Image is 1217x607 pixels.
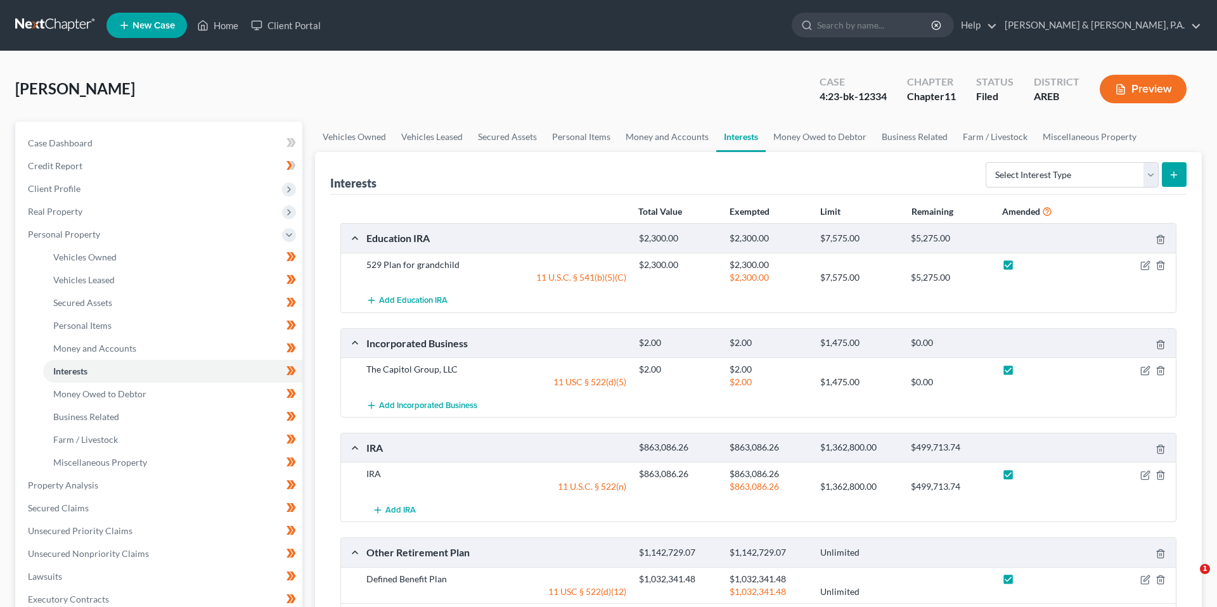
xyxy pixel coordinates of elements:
[905,337,995,349] div: $0.00
[716,122,766,152] a: Interests
[633,337,723,349] div: $2.00
[814,442,905,454] div: $1,362,800.00
[53,274,115,285] span: Vehicles Leased
[1035,122,1144,152] a: Miscellaneous Property
[360,271,633,284] div: 11 U.S.C. § 541(b)(5)(C)
[820,89,887,104] div: 4:23-bk-12334
[723,442,814,454] div: $863,086.26
[18,542,302,565] a: Unsecured Nonpriority Claims
[766,122,874,152] a: Money Owed to Debtor
[955,122,1035,152] a: Farm / Livestock
[43,269,302,291] a: Vehicles Leased
[723,547,814,559] div: $1,142,729.07
[394,122,470,152] a: Vehicles Leased
[53,388,146,399] span: Money Owed to Debtor
[1034,75,1079,89] div: District
[18,497,302,520] a: Secured Claims
[53,297,112,308] span: Secured Assets
[53,457,147,468] span: Miscellaneous Property
[28,525,132,536] span: Unsecured Priority Claims
[245,14,327,37] a: Client Portal
[814,376,905,388] div: $1,475.00
[53,320,112,331] span: Personal Items
[820,206,840,217] strong: Limit
[43,406,302,428] a: Business Related
[814,233,905,245] div: $7,575.00
[43,451,302,474] a: Miscellaneous Property
[723,363,814,376] div: $2.00
[1174,564,1204,594] iframe: Intercom live chat
[874,122,955,152] a: Business Related
[132,21,175,30] span: New Case
[911,206,953,217] strong: Remaining
[366,289,448,312] button: Add Education IRA
[976,89,1014,104] div: Filed
[53,366,87,376] span: Interests
[633,363,723,376] div: $2.00
[43,383,302,406] a: Money Owed to Debtor
[191,14,245,37] a: Home
[28,137,93,148] span: Case Dashboard
[820,75,887,89] div: Case
[723,271,814,284] div: $2,300.00
[976,75,1014,89] div: Status
[633,468,723,480] div: $863,086.26
[638,206,682,217] strong: Total Value
[43,428,302,451] a: Farm / Livestock
[618,122,716,152] a: Money and Accounts
[53,252,117,262] span: Vehicles Owned
[360,585,633,598] div: 11 USC § 522(d)(12)
[814,480,905,493] div: $1,362,800.00
[633,547,723,559] div: $1,142,729.07
[18,132,302,155] a: Case Dashboard
[905,376,995,388] div: $0.00
[43,246,302,269] a: Vehicles Owned
[360,363,633,376] div: The Capitol Group, LLC
[360,376,633,388] div: 11 USC § 522(d)(5)
[907,89,956,104] div: Chapter
[814,547,905,559] div: Unlimited
[366,498,422,521] button: Add IRA
[360,573,633,585] div: Defined Benefit Plan
[28,548,149,559] span: Unsecured Nonpriority Claims
[814,271,905,284] div: $7,575.00
[723,468,814,480] div: $863,086.26
[998,14,1201,37] a: [PERSON_NAME] & [PERSON_NAME], P.A.
[43,360,302,383] a: Interests
[28,502,89,513] span: Secured Claims
[360,231,633,245] div: Education IRA
[723,573,814,585] div: $1,032,341.48
[360,480,633,493] div: 11 U.S.C. § 522(n)
[470,122,544,152] a: Secured Assets
[53,343,136,354] span: Money and Accounts
[817,13,933,37] input: Search by name...
[730,206,769,217] strong: Exempted
[53,434,118,445] span: Farm / Livestock
[633,442,723,454] div: $863,086.26
[723,259,814,271] div: $2,300.00
[1100,75,1187,103] button: Preview
[633,259,723,271] div: $2,300.00
[18,565,302,588] a: Lawsuits
[633,233,723,245] div: $2,300.00
[633,573,723,585] div: $1,032,341.48
[43,337,302,360] a: Money and Accounts
[18,155,302,177] a: Credit Report
[1034,89,1079,104] div: AREB
[330,176,377,191] div: Interests
[907,75,956,89] div: Chapter
[905,271,995,284] div: $5,275.00
[315,122,394,152] a: Vehicles Owned
[360,259,633,271] div: 529 Plan for grandchild
[723,585,814,598] div: $1,032,341.48
[379,296,448,306] span: Add Education IRA
[28,229,100,240] span: Personal Property
[360,336,633,350] div: Incorporated Business
[955,14,997,37] a: Help
[18,520,302,542] a: Unsecured Priority Claims
[28,206,82,217] span: Real Property
[43,314,302,337] a: Personal Items
[379,400,477,411] span: Add Incorporated Business
[366,393,477,417] button: Add Incorporated Business
[15,79,135,98] span: [PERSON_NAME]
